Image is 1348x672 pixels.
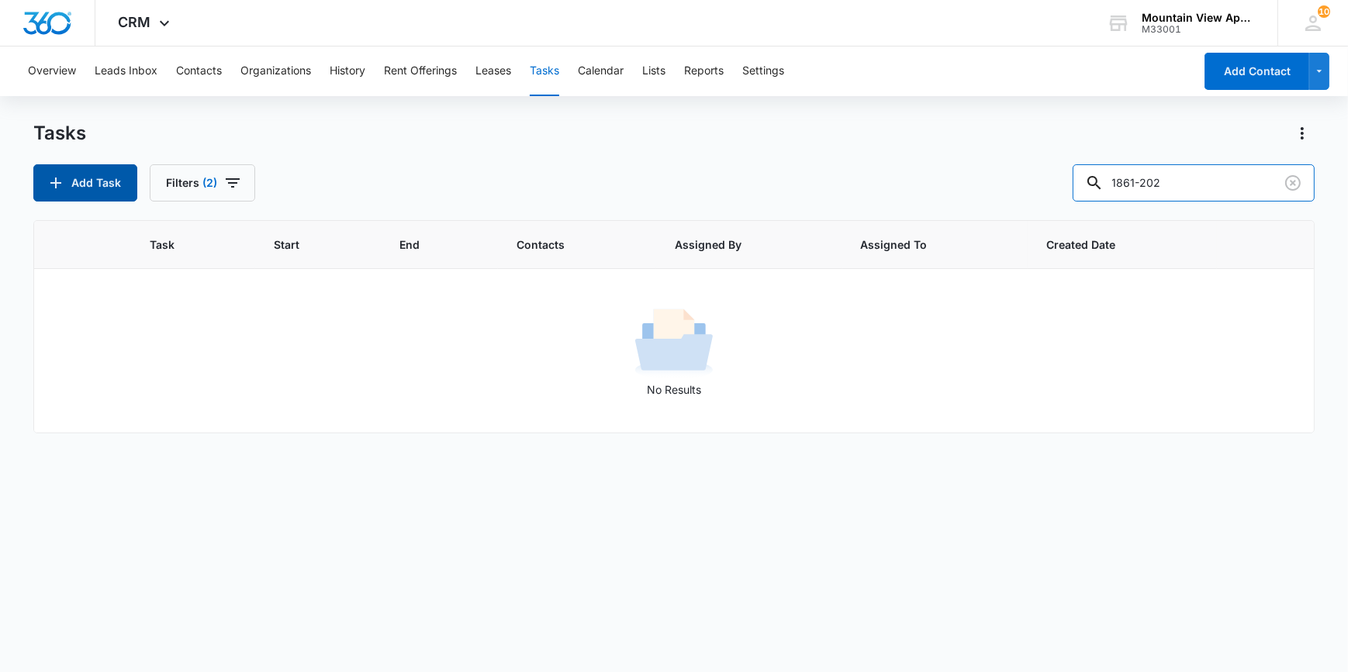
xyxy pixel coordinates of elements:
[274,236,340,253] span: Start
[28,47,76,96] button: Overview
[150,236,214,253] span: Task
[642,47,665,96] button: Lists
[33,164,137,202] button: Add Task
[150,164,255,202] button: Filters(2)
[1205,53,1309,90] button: Add Contact
[240,47,311,96] button: Organizations
[95,47,157,96] button: Leads Inbox
[1318,5,1330,18] span: 10
[119,14,151,30] span: CRM
[35,381,1312,398] p: No Results
[635,304,713,381] img: No Results
[399,236,457,253] span: End
[1142,24,1255,35] div: account id
[475,47,511,96] button: Leases
[684,47,724,96] button: Reports
[1318,5,1330,18] div: notifications count
[861,236,987,253] span: Assigned To
[1281,171,1305,195] button: Clear
[1142,12,1255,24] div: account name
[176,47,222,96] button: Contacts
[517,236,615,253] span: Contacts
[1046,236,1176,253] span: Created Date
[33,122,86,145] h1: Tasks
[578,47,624,96] button: Calendar
[1073,164,1315,202] input: Search Tasks
[675,236,800,253] span: Assigned By
[202,177,217,188] span: (2)
[1290,121,1315,146] button: Actions
[530,47,559,96] button: Tasks
[330,47,365,96] button: History
[384,47,457,96] button: Rent Offerings
[742,47,784,96] button: Settings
